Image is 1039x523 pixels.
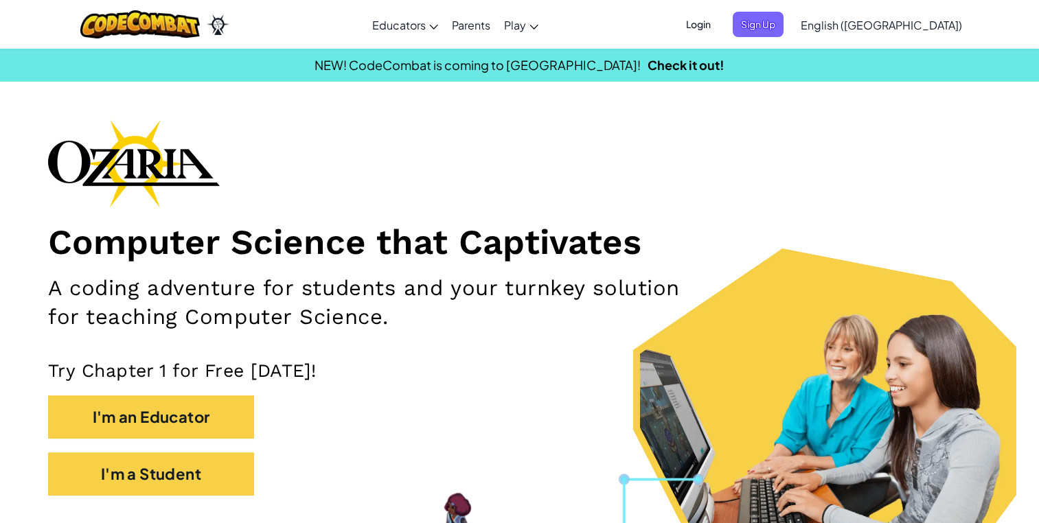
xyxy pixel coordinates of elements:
p: Try Chapter 1 for Free [DATE]! [48,359,991,382]
button: Sign Up [733,12,784,37]
img: Ozaria branding logo [48,119,220,207]
button: I'm a Student [48,452,254,496]
span: English ([GEOGRAPHIC_DATA]) [801,18,962,32]
span: NEW! CodeCombat is coming to [GEOGRAPHIC_DATA]! [315,57,641,73]
span: Educators [372,18,426,32]
a: Play [497,6,545,43]
a: Parents [445,6,497,43]
span: Play [504,18,526,32]
img: CodeCombat logo [80,10,201,38]
a: Educators [365,6,445,43]
h2: A coding adventure for students and your turnkey solution for teaching Computer Science. [48,274,680,332]
button: I'm an Educator [48,395,254,439]
a: Check it out! [648,57,724,73]
img: Ozaria [207,14,229,35]
a: English ([GEOGRAPHIC_DATA]) [794,6,969,43]
h1: Computer Science that Captivates [48,221,991,264]
button: Login [678,12,719,37]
